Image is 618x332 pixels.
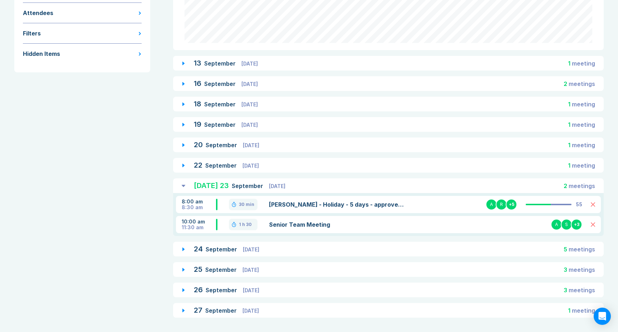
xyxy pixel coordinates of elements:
[506,199,517,210] div: + 5
[194,161,202,169] span: 22
[243,142,259,148] span: [DATE]
[204,80,237,87] span: September
[568,141,570,149] span: 1
[232,182,265,189] span: September
[569,287,595,294] span: meeting s
[194,100,201,108] span: 18
[572,141,595,149] span: meeting
[568,101,570,108] span: 1
[486,199,497,210] div: A
[204,60,237,67] span: September
[194,306,202,314] span: 27
[206,141,239,149] span: September
[204,101,237,108] span: September
[569,266,595,273] span: meeting s
[551,219,562,230] div: A
[564,246,567,253] span: 5
[564,182,567,189] span: 2
[569,246,595,253] span: meeting s
[241,101,258,107] span: [DATE]
[23,9,53,17] div: Attendees
[206,246,239,253] span: September
[194,181,229,190] span: [DATE] 23
[496,199,507,210] div: R
[569,80,595,87] span: meeting s
[561,219,572,230] div: S
[568,60,570,67] span: 1
[194,59,201,67] span: 13
[564,266,567,273] span: 3
[269,220,407,229] a: Senior Team Meeting
[591,202,595,207] button: Delete
[205,162,238,169] span: September
[182,199,216,205] div: 8:00 am
[194,140,203,149] span: 20
[572,60,595,67] span: meeting
[23,29,41,38] div: Filters
[243,246,259,252] span: [DATE]
[194,265,202,274] span: 25
[569,182,595,189] span: meeting s
[242,163,259,169] span: [DATE]
[568,121,570,128] span: 1
[572,101,595,108] span: meeting
[594,308,611,325] div: Open Intercom Messenger
[242,308,259,314] span: [DATE]
[241,81,258,87] span: [DATE]
[568,307,570,314] span: 1
[572,121,595,128] span: meeting
[204,121,237,128] span: September
[269,183,285,189] span: [DATE]
[182,219,216,225] div: 10:00 am
[568,162,570,169] span: 1
[206,287,239,294] span: September
[194,285,203,294] span: 26
[194,120,201,129] span: 19
[241,61,258,67] span: [DATE]
[243,287,259,293] span: [DATE]
[571,219,582,230] div: + 3
[23,49,60,58] div: Hidden Items
[591,222,595,227] button: Delete
[564,287,567,294] span: 3
[205,307,238,314] span: September
[194,245,203,253] span: 24
[239,222,252,227] div: 1 h 30
[269,200,407,209] a: [PERSON_NAME] - Holiday - 5 days - approved DS - Noted IP
[241,122,258,128] span: [DATE]
[182,205,216,210] div: 8:30 am
[205,266,238,273] span: September
[194,79,201,88] span: 16
[572,307,595,314] span: meeting
[572,162,595,169] span: meeting
[182,225,216,230] div: 11:30 am
[239,202,254,207] div: 30 min
[576,202,582,207] div: 55
[242,267,259,273] span: [DATE]
[564,80,567,87] span: 2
